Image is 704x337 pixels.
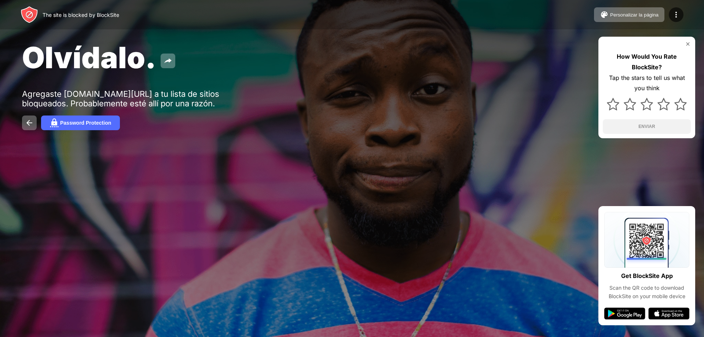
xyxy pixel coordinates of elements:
img: share.svg [164,56,172,65]
div: Tap the stars to tell us what you think [603,73,691,94]
img: star.svg [607,98,619,110]
div: Agregaste [DOMAIN_NAME][URL] a tu lista de sitios bloqueados. Probablemente esté allí por una razón. [22,89,249,108]
img: star.svg [674,98,687,110]
div: Personalizar la página [610,12,659,18]
img: star.svg [657,98,670,110]
img: back.svg [25,118,34,127]
img: star.svg [624,98,636,110]
div: The site is blocked by BlockSite [43,12,119,18]
img: qrcode.svg [604,212,689,268]
img: app-store.svg [648,308,689,319]
button: ENVIAR [603,119,691,134]
div: Scan the QR code to download BlockSite on your mobile device [604,284,689,300]
div: How Would You Rate BlockSite? [603,51,691,73]
img: password.svg [50,118,59,127]
img: rate-us-close.svg [685,41,691,47]
img: header-logo.svg [21,6,38,23]
button: Personalizar la página [594,7,664,22]
img: menu-icon.svg [672,10,681,19]
span: Olvídalo. [22,40,156,75]
div: Password Protection [60,120,111,126]
div: Get BlockSite App [621,271,673,281]
img: google-play.svg [604,308,645,319]
img: pallet.svg [600,10,609,19]
img: star.svg [641,98,653,110]
button: Password Protection [41,116,120,130]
